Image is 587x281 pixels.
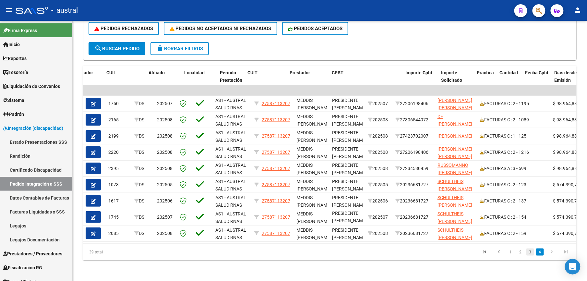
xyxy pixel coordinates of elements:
[368,165,390,172] div: 202508
[3,250,62,257] span: Prestadores / Proveedores
[296,211,331,231] span: MEDDIS [PERSON_NAME] , -
[553,101,577,106] span: $ 98.964,88
[507,249,515,256] a: 1
[3,97,24,104] span: Sistema
[156,44,164,52] mat-icon: delete
[517,249,524,256] a: 2
[332,179,367,191] span: PRESIDENTE [PERSON_NAME]
[245,66,287,94] datatable-header-cell: CUIT
[395,100,432,107] div: 27206198406
[493,249,505,256] a: go to previous page
[477,70,494,75] span: Practica
[94,26,153,31] span: PEDIDOS RECHAZADOS
[553,150,577,155] span: $ 98.964,88
[149,70,165,75] span: Afiliado
[215,211,246,224] span: AS1 - AUSTRAL SALUD RNAS
[565,259,581,275] div: Open Intercom Messenger
[332,146,367,159] span: PRESIDENTE [PERSON_NAME]
[157,214,173,220] span: 202507
[395,165,432,172] div: 27234530459
[3,111,24,118] span: Padrón
[497,66,523,94] datatable-header-cell: Cantidad
[108,100,129,107] div: 1750
[332,98,367,110] span: PRESIDENTE [PERSON_NAME]
[262,166,290,171] span: 27587113207
[134,100,152,107] div: DS
[525,70,549,75] span: Fecha Cpbt
[157,133,173,139] span: 202508
[108,230,129,237] div: 2085
[368,181,390,189] div: 202505
[437,163,472,175] span: RUSSOMANNO [PERSON_NAME]
[282,22,349,35] button: PEDIDOS ACEPTADOS
[262,231,290,236] span: 27587113207
[296,195,331,215] span: MEDDIS [PERSON_NAME] , -
[104,66,146,94] datatable-header-cell: CUIL
[108,197,129,205] div: 1617
[296,114,331,134] span: MEDDIS [PERSON_NAME] , -
[134,230,152,237] div: DS
[368,149,390,156] div: 202508
[287,66,329,94] datatable-header-cell: Prestador
[3,55,27,62] span: Reportes
[574,6,582,14] mat-icon: person
[437,227,472,240] span: SCHULTHEIS [PERSON_NAME]
[108,149,129,156] div: 2220
[506,247,516,258] li: page 1
[403,66,438,94] datatable-header-cell: Importe Cpbt.
[94,46,139,52] span: Buscar Pedido
[3,83,60,90] span: Liquidación de Convenios
[262,101,290,106] span: 27587113207
[536,249,544,256] a: 4
[296,130,331,150] span: MEDDIS [PERSON_NAME] , -
[150,42,209,55] button: Borrar Filtros
[262,214,290,220] span: 27587113207
[552,66,581,94] datatable-header-cell: Días desde Emisión
[478,249,491,256] a: go to first page
[157,231,173,236] span: 202508
[296,98,331,118] span: MEDDIS [PERSON_NAME] , -
[553,117,577,122] span: $ 98.964,88
[332,211,367,223] span: PRESIDENTE [PERSON_NAME]
[535,247,545,258] li: page 4
[51,3,78,18] span: - austral
[480,149,548,156] div: FACTURAS C : 2 - 1216
[480,230,548,237] div: FACTURAS C : 2 - 159
[146,66,182,94] datatable-header-cell: Afiliado
[437,179,472,191] span: SCHULTHEIS [PERSON_NAME]
[157,117,173,122] span: 202508
[368,116,390,124] div: 202508
[296,163,331,183] span: MEDDIS [PERSON_NAME] , -
[156,46,203,52] span: Borrar Filtros
[560,249,572,256] a: go to last page
[480,132,548,140] div: FACTURAS C : 1 - 125
[164,22,277,35] button: PEDIDOS NO ACEPTADOS NI RECHAZADOS
[437,195,472,208] span: SCHULTHEIS [PERSON_NAME]
[134,214,152,221] div: DS
[437,211,472,224] span: SCHULTHEIS [PERSON_NAME]
[441,70,462,83] span: Importe Solicitado
[526,249,534,256] a: 3
[480,116,548,124] div: FACTURAS C : 2 - 1089
[3,125,63,132] span: Integración (discapacidad)
[553,231,580,236] span: $ 574.390,74
[215,195,246,208] span: AS1 - AUSTRAL SALUD RNAS
[525,247,535,258] li: page 3
[157,166,173,171] span: 202508
[108,116,129,124] div: 2165
[288,26,343,31] span: PEDIDOS ACEPTADOS
[170,26,271,31] span: PEDIDOS NO ACEPTADOS NI RECHAZADOS
[157,198,173,203] span: 202506
[368,100,390,107] div: 202507
[184,70,205,75] span: Localidad
[437,98,472,110] span: [PERSON_NAME] [PERSON_NAME]
[262,117,290,122] span: 27587113207
[516,247,525,258] li: page 2
[329,66,403,94] datatable-header-cell: CPBT
[262,150,290,155] span: 27587113207
[157,182,173,187] span: 202505
[480,197,548,205] div: FACTURAS C : 2 - 137
[290,70,310,75] span: Prestador
[3,27,37,34] span: Firma Express
[395,230,432,237] div: 20236681727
